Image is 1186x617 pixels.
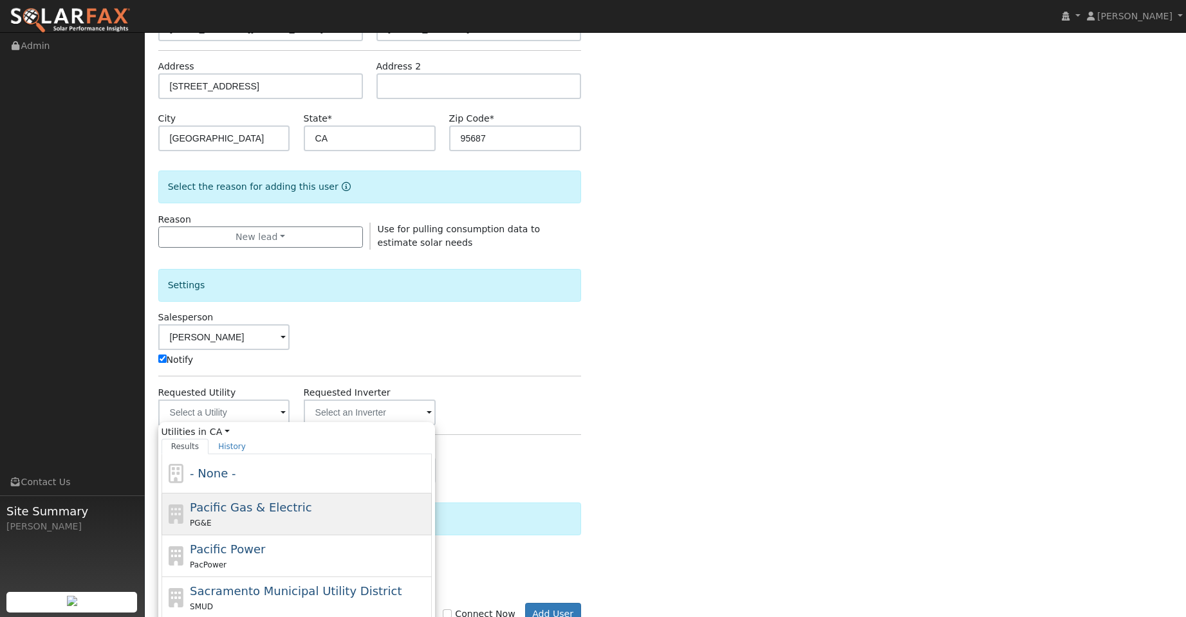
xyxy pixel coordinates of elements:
label: Zip Code [449,112,494,125]
label: Reason [158,213,191,226]
span: Site Summary [6,502,138,520]
span: PG&E [190,519,211,528]
label: City [158,112,176,125]
img: retrieve [67,596,77,606]
a: Results [162,439,209,454]
img: SolarFax [10,7,131,34]
span: SMUD [190,602,213,611]
span: Required [328,113,332,124]
input: Select a Utility [158,400,290,425]
a: History [208,439,255,454]
label: Requested Inverter [304,386,391,400]
span: PacPower [190,560,227,569]
span: Required [490,113,494,124]
button: New lead [158,226,363,248]
label: Requested Utility [158,386,236,400]
a: CA [210,425,230,439]
div: Select the reason for adding this user [158,170,581,203]
span: [PERSON_NAME] [1097,11,1172,21]
label: Address 2 [376,60,422,73]
div: Settings [158,269,581,302]
label: Salesperson [158,311,214,324]
span: Use for pulling consumption data to estimate solar needs [378,224,540,248]
span: Pacific Gas & Electric [190,501,311,514]
input: Select a User [158,324,290,350]
span: Pacific Power [190,542,265,556]
input: Notify [158,355,167,363]
div: [PERSON_NAME] [6,520,138,533]
input: Select an Inverter [304,400,436,425]
label: Address [158,60,194,73]
a: Reason for new user [338,181,351,192]
span: Utilities in [162,425,432,439]
label: State [304,112,332,125]
label: Notify [158,353,194,367]
span: Sacramento Municipal Utility District [190,584,402,598]
span: - None - [190,466,236,480]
